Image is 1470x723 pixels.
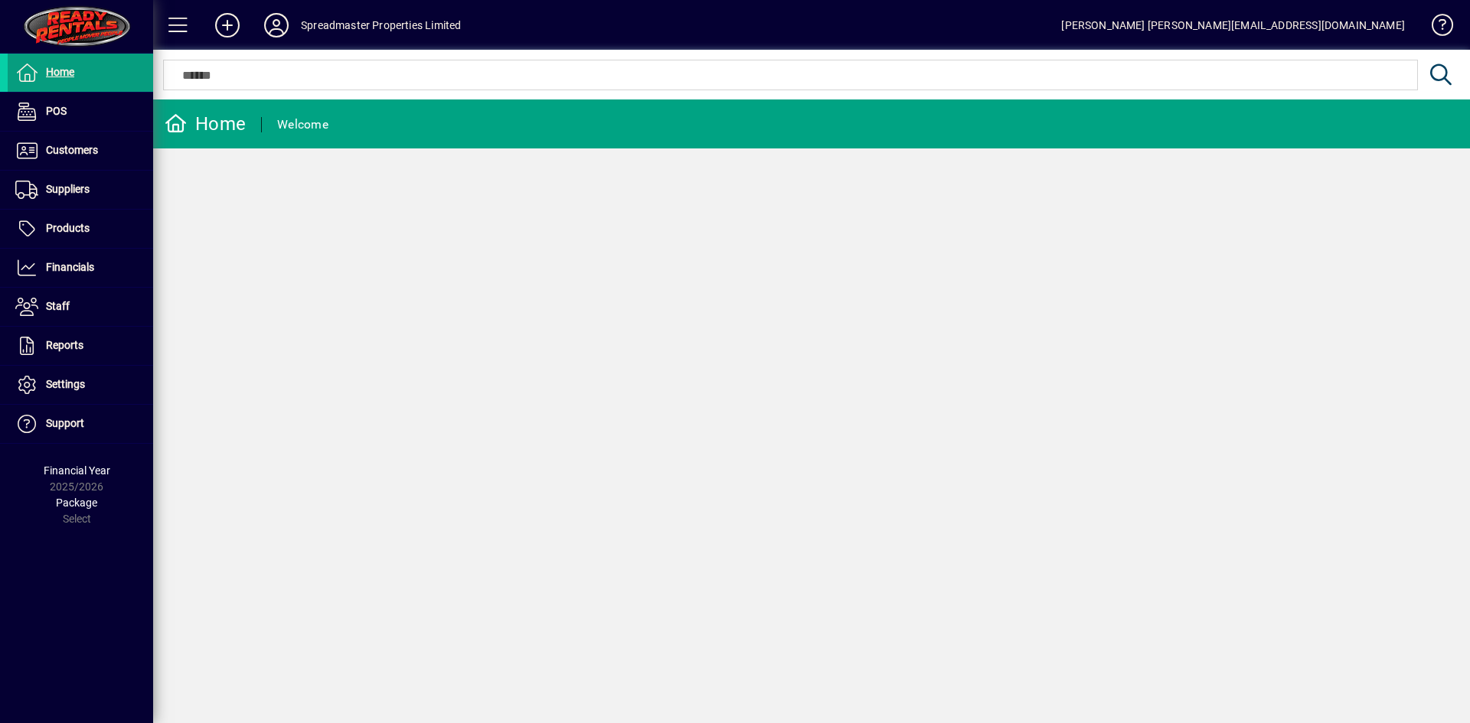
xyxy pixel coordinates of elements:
button: Add [203,11,252,39]
button: Profile [252,11,301,39]
div: Welcome [277,112,328,137]
a: Customers [8,132,153,170]
a: Products [8,210,153,248]
span: Financials [46,261,94,273]
div: Spreadmaster Properties Limited [301,13,461,37]
a: Staff [8,288,153,326]
span: Reports [46,339,83,351]
a: POS [8,93,153,131]
a: Support [8,405,153,443]
span: Financial Year [44,464,110,477]
span: Package [56,497,97,509]
a: Financials [8,249,153,287]
div: Home [165,112,246,136]
span: POS [46,105,67,117]
a: Knowledge Base [1420,3,1451,53]
span: Support [46,417,84,429]
span: Settings [46,378,85,390]
div: [PERSON_NAME] [PERSON_NAME][EMAIL_ADDRESS][DOMAIN_NAME] [1061,13,1405,37]
a: Reports [8,327,153,365]
a: Suppliers [8,171,153,209]
span: Products [46,222,90,234]
a: Settings [8,366,153,404]
span: Suppliers [46,183,90,195]
span: Home [46,66,74,78]
span: Customers [46,144,98,156]
span: Staff [46,300,70,312]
